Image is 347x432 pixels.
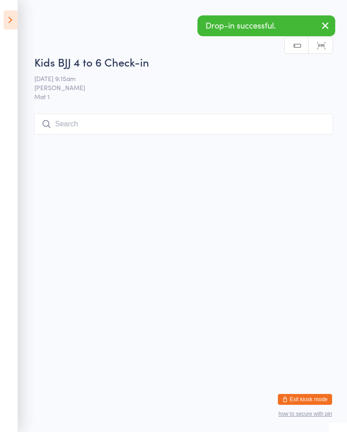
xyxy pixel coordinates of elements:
button: how to secure with pin [278,411,332,417]
span: Mat 1 [34,92,333,101]
div: Drop-in successful. [197,15,335,36]
input: Search [34,114,333,134]
button: Exit kiosk mode [278,394,332,405]
span: [DATE] 9:15am [34,74,319,83]
span: [PERSON_NAME] [34,83,319,92]
h2: Kids BJJ 4 to 6 Check-in [34,54,333,69]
